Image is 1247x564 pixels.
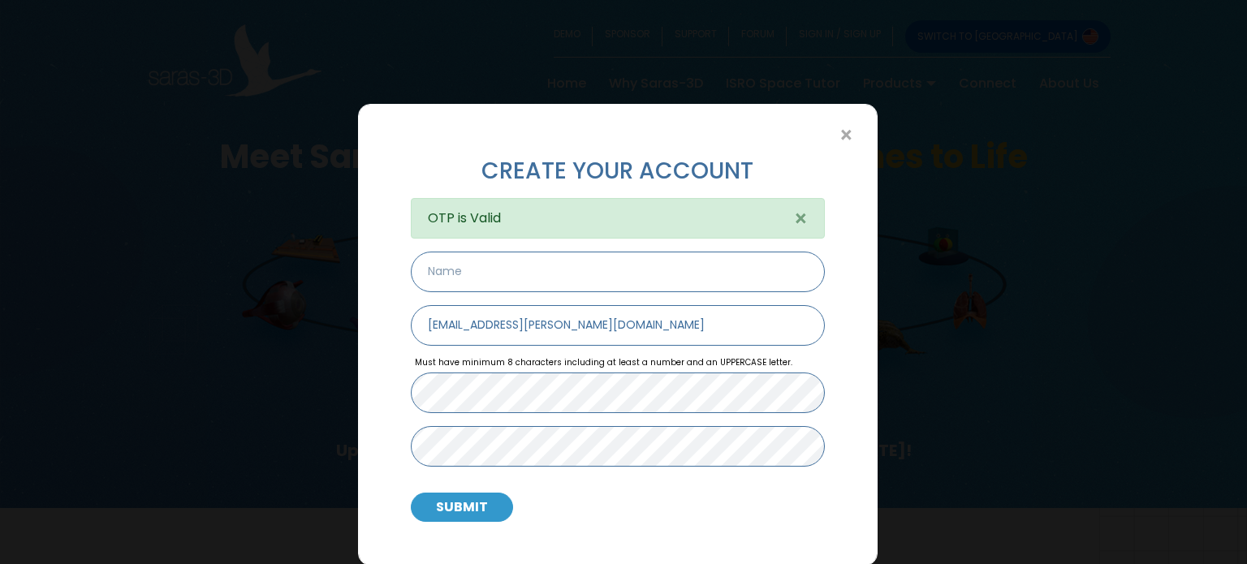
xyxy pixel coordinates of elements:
[839,125,853,146] span: ×
[411,157,825,185] h3: CREATE YOUR ACCOUNT
[778,199,824,239] button: Close
[411,198,825,239] div: OTP is Valid
[411,493,513,522] button: SUBMIT
[411,356,833,368] small: Must have minimum 8 characters including at least a number and an UPPERCASE letter.
[832,121,861,149] button: Close
[411,252,825,292] input: Name
[411,305,825,346] input: Email Address
[794,205,808,234] span: ×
